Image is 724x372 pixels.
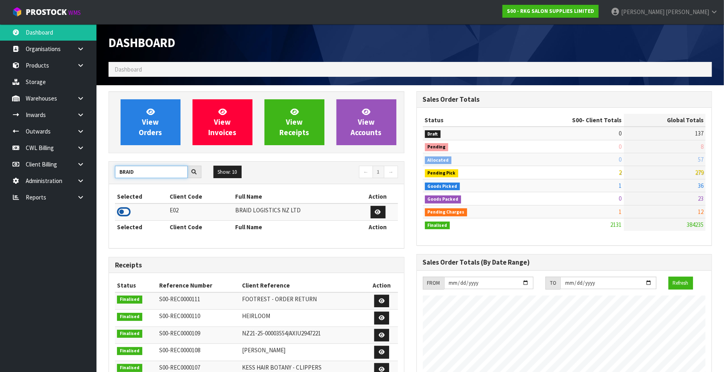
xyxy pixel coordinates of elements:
[139,107,162,137] span: View Orders
[516,114,624,127] th: - Client Totals
[695,129,703,137] span: 137
[423,96,706,103] h3: Sales Order Totals
[115,166,188,178] input: Search clients
[423,277,444,290] div: FROM
[233,190,358,203] th: Full Name
[213,166,242,179] button: Show: 10
[117,296,142,304] span: Finalised
[425,169,459,177] span: Pending Pick
[572,116,582,124] span: S00
[26,7,67,17] span: ProStock
[698,195,703,202] span: 23
[168,221,233,234] th: Client Code
[265,99,324,145] a: ViewReceipts
[619,208,622,216] span: 1
[425,208,468,216] span: Pending Charges
[121,99,180,145] a: ViewOrders
[240,279,365,292] th: Client Reference
[624,114,706,127] th: Global Totals
[423,114,516,127] th: Status
[159,312,200,320] span: S00-REC0000110
[157,279,240,292] th: Reference Number
[425,183,460,191] span: Goods Picked
[117,347,142,355] span: Finalised
[425,130,441,138] span: Draft
[168,190,233,203] th: Client Code
[425,156,452,164] span: Allocated
[351,107,382,137] span: View Accounts
[242,329,321,337] span: NZ21-25-00003554/AXIU2947221
[698,208,703,216] span: 12
[115,261,398,269] h3: Receipts
[193,99,252,145] a: ViewInvoices
[423,259,706,266] h3: Sales Order Totals (By Date Range)
[117,330,142,338] span: Finalised
[373,166,384,179] a: 1
[117,313,142,321] span: Finalised
[115,221,168,234] th: Selected
[619,195,622,202] span: 0
[68,9,81,16] small: WMS
[115,279,157,292] th: Status
[669,277,693,290] button: Refresh
[117,364,142,372] span: Finalised
[619,169,622,176] span: 2
[159,346,200,354] span: S00-REC0000108
[263,166,398,180] nav: Page navigation
[695,169,703,176] span: 279
[366,279,398,292] th: Action
[425,222,450,230] span: Finalised
[168,203,233,221] td: E02
[384,166,398,179] a: →
[698,182,703,189] span: 36
[507,8,594,14] strong: S00 - RKG SALON SUPPLIES LIMITED
[619,182,622,189] span: 1
[358,221,398,234] th: Action
[359,166,373,179] a: ←
[502,5,599,18] a: S00 - RKG SALON SUPPLIES LIMITED
[611,221,622,228] span: 2131
[233,221,358,234] th: Full Name
[115,66,142,73] span: Dashboard
[233,203,358,221] td: BRAID LOGISTICS NZ LTD
[358,190,398,203] th: Action
[619,156,622,163] span: 0
[242,364,322,371] span: KESS HAIR BOTANY - CLIPPERS
[666,8,709,16] span: [PERSON_NAME]
[242,312,270,320] span: HEIRLOOM
[159,295,200,303] span: S00-REC0000111
[336,99,396,145] a: ViewAccounts
[159,364,200,371] span: S00-REC0000107
[687,221,703,228] span: 384235
[115,190,168,203] th: Selected
[279,107,309,137] span: View Receipts
[698,156,703,163] span: 57
[425,143,449,151] span: Pending
[208,107,236,137] span: View Invoices
[242,346,285,354] span: [PERSON_NAME]
[109,35,175,50] span: Dashboard
[159,329,200,337] span: S00-REC0000109
[425,195,461,203] span: Goods Packed
[701,143,703,150] span: 8
[621,8,665,16] span: [PERSON_NAME]
[242,295,317,303] span: FOOTREST - ORDER RETURN
[619,129,622,137] span: 0
[619,143,622,150] span: 0
[546,277,560,290] div: TO
[12,7,22,17] img: cube-alt.png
